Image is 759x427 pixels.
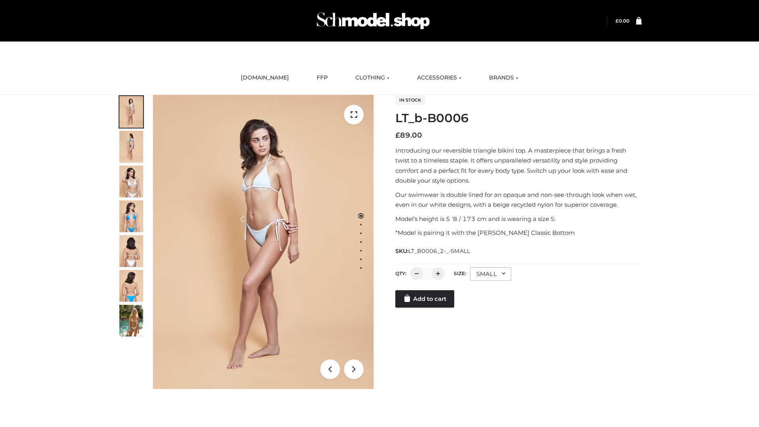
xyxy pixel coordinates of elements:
img: ArielClassicBikiniTop_CloudNine_AzureSky_OW114ECO_8-scaled.jpg [119,270,143,302]
p: Introducing our reversible triangle bikini top. A masterpiece that brings a fresh twist to a time... [395,145,642,186]
div: SMALL [470,267,511,281]
a: Add to cart [395,290,454,308]
bdi: 89.00 [395,131,422,140]
span: SKU: [395,246,471,256]
h1: LT_b-B0006 [395,111,642,125]
bdi: 0.00 [616,18,629,24]
p: Model’s height is 5 ‘8 / 173 cm and is wearing a size S. [395,214,642,224]
img: ArielClassicBikiniTop_CloudNine_AzureSky_OW114ECO_1-scaled.jpg [119,96,143,128]
label: Size: [454,270,466,276]
span: £ [616,18,619,24]
a: BRANDS [483,69,524,87]
span: £ [395,131,400,140]
img: Schmodel Admin 964 [314,5,432,36]
img: ArielClassicBikiniTop_CloudNine_AzureSky_OW114ECO_4-scaled.jpg [119,200,143,232]
a: £0.00 [616,18,629,24]
a: [DOMAIN_NAME] [235,69,295,87]
a: FFP [311,69,334,87]
label: QTY: [395,270,406,276]
img: Arieltop_CloudNine_AzureSky2.jpg [119,305,143,336]
img: ArielClassicBikiniTop_CloudNine_AzureSky_OW114ECO_7-scaled.jpg [119,235,143,267]
span: In stock [395,95,425,105]
p: *Model is pairing it with the [PERSON_NAME] Classic Bottom [395,228,642,238]
span: LT_B0006_2-_-SMALL [408,248,470,255]
img: ArielClassicBikiniTop_CloudNine_AzureSky_OW114ECO_1 [153,95,374,389]
p: Our swimwear is double lined for an opaque and non-see-through look when wet, even in our white d... [395,190,642,210]
img: ArielClassicBikiniTop_CloudNine_AzureSky_OW114ECO_3-scaled.jpg [119,166,143,197]
a: ACCESSORIES [411,69,467,87]
a: CLOTHING [349,69,395,87]
img: ArielClassicBikiniTop_CloudNine_AzureSky_OW114ECO_2-scaled.jpg [119,131,143,162]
